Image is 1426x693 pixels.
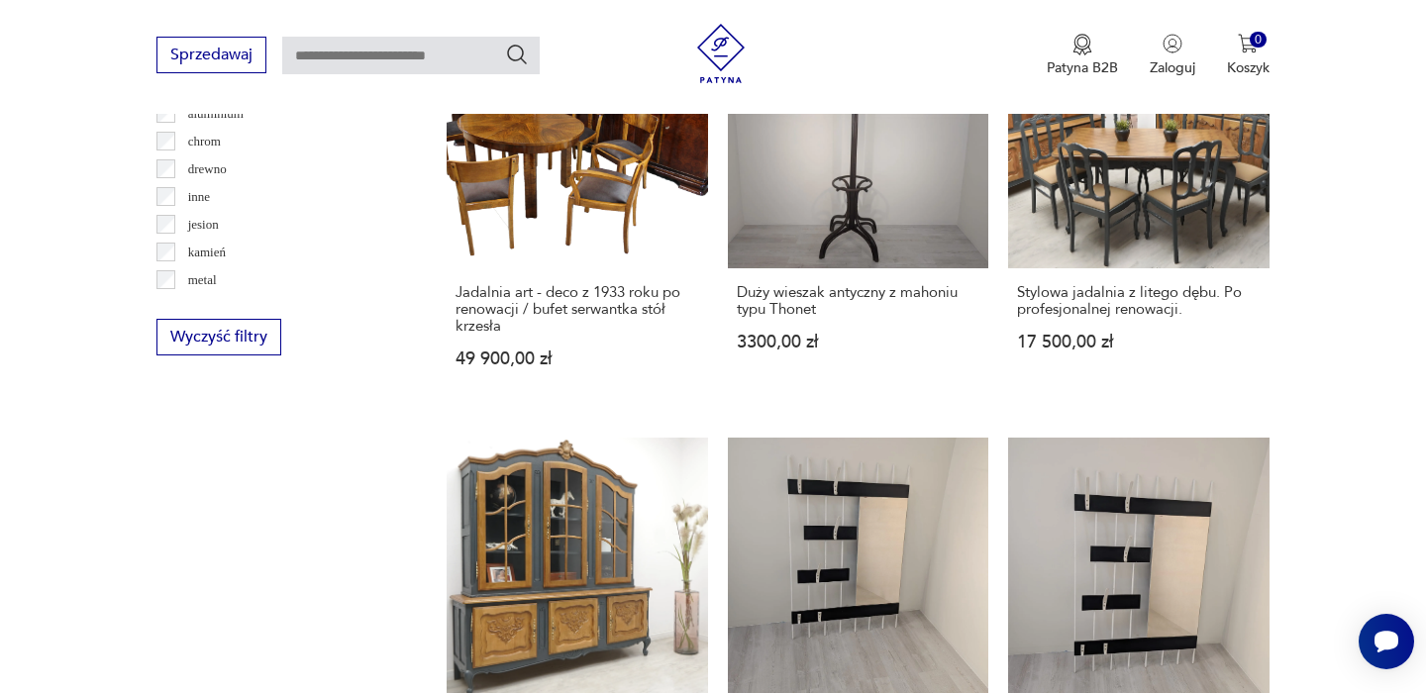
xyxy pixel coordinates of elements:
[1072,34,1092,55] img: Ikona medalu
[1017,284,1260,318] h3: Stylowa jadalnia z litego dębu. Po profesjonalnej renowacji.
[505,43,529,66] button: Szukaj
[188,131,221,152] p: chrom
[447,7,707,405] a: Jadalnia art - deco z 1933 roku po renowacji / bufet serwantka stół krzesłaJadalnia art - deco z ...
[156,37,266,73] button: Sprzedawaj
[737,334,979,350] p: 3300,00 zł
[1017,334,1260,350] p: 17 500,00 zł
[1227,58,1270,77] p: Koszyk
[737,284,979,318] h3: Duży wieszak antyczny z mahoniu typu Thonet
[1008,7,1269,405] a: Stylowa jadalnia z litego dębu. Po profesjonalnej renowacji.Stylowa jadalnia z litego dębu. Po pr...
[1047,58,1118,77] p: Patyna B2B
[1238,34,1258,53] img: Ikona koszyka
[456,350,698,367] p: 49 900,00 zł
[188,242,226,263] p: kamień
[1150,58,1195,77] p: Zaloguj
[456,284,698,335] h3: Jadalnia art - deco z 1933 roku po renowacji / bufet serwantka stół krzesła
[1047,34,1118,77] button: Patyna B2B
[691,24,751,83] img: Patyna - sklep z meblami i dekoracjami vintage
[188,158,227,180] p: drewno
[188,186,210,208] p: inne
[1150,34,1195,77] button: Zaloguj
[188,214,219,236] p: jesion
[156,49,266,63] a: Sprzedawaj
[1359,614,1414,669] iframe: Smartsupp widget button
[728,7,988,405] a: Duży wieszak antyczny z mahoniu typu ThonetDuży wieszak antyczny z mahoniu typu Thonet3300,00 zł
[1163,34,1182,53] img: Ikonka użytkownika
[1047,34,1118,77] a: Ikona medaluPatyna B2B
[188,297,241,319] p: palisander
[156,319,281,355] button: Wyczyść filtry
[1227,34,1270,77] button: 0Koszyk
[1250,32,1267,49] div: 0
[188,269,217,291] p: metal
